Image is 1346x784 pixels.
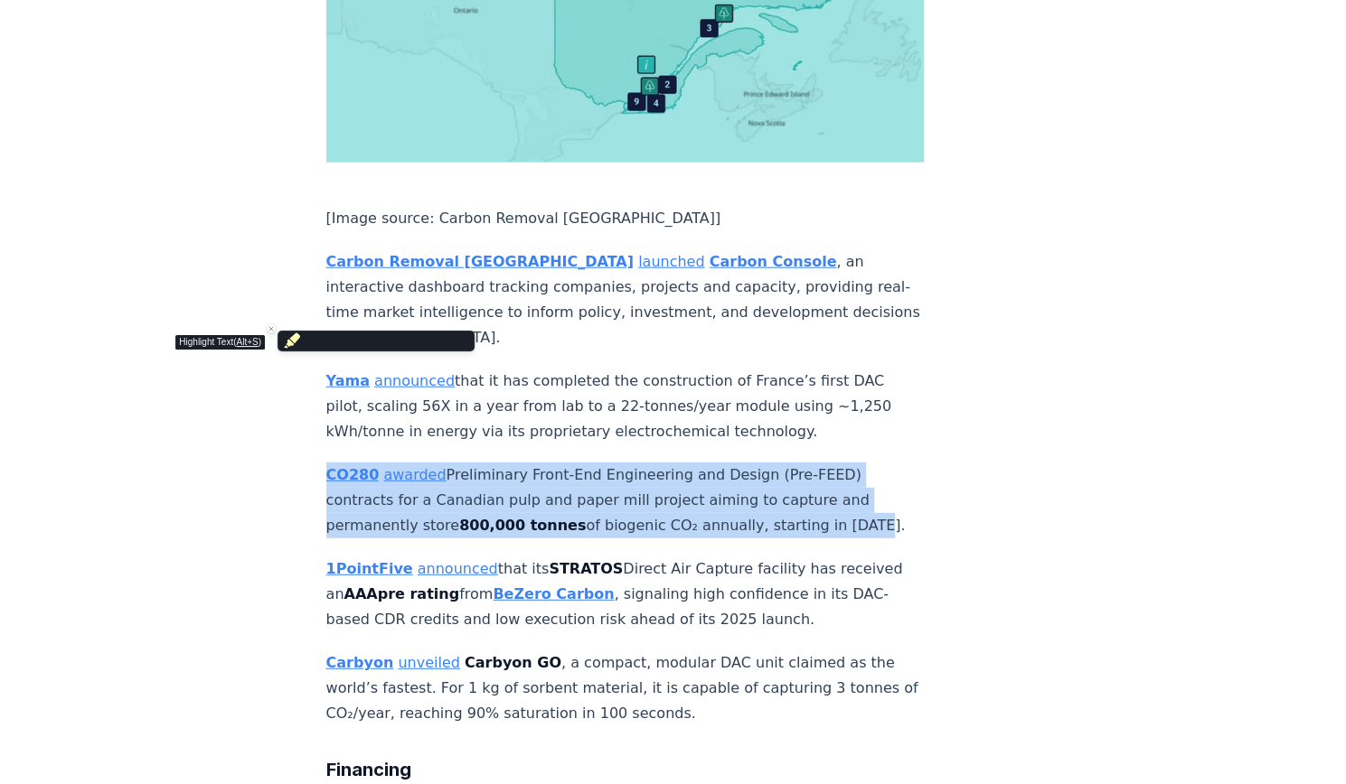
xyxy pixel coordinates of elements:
[549,560,623,577] strong: STRATOS
[326,206,925,231] p: [Image source: Carbon Removal [GEOGRAPHIC_DATA]]
[344,585,459,602] strong: AAApre rating
[326,372,370,389] a: Yama
[710,253,837,270] a: Carbon Console
[493,585,614,602] a: BeZero Carbon
[326,253,634,270] a: Carbon Removal [GEOGRAPHIC_DATA]
[326,654,394,671] a: Carbyon
[465,654,561,671] strong: Carbyon GO
[326,462,925,538] p: Preliminary Front-End Engineering and Design (Pre-FEED) contracts for a Canadian pulp and paper m...
[326,560,413,577] a: 1PointFive
[418,560,498,577] a: announced
[638,253,704,270] a: launched
[326,759,411,780] strong: Financing
[326,466,380,483] a: CO280
[383,466,446,483] a: awarded
[459,517,586,534] strong: 800,000 tonnes
[326,556,925,632] p: that its Direct Air Capture facility has received an from , signaling high confidence in its DAC-...
[398,654,459,671] a: unveiled
[326,249,925,350] p: , an interactive dashboard tracking companies, projects and capacity, providing real-time market ...
[326,650,925,726] p: , a compact, modular DAC unit claimed as the world’s fastest. For 1 kg of sorbent material, it is...
[374,372,455,389] a: announced
[326,369,925,444] p: that it has completed the construction of France’s first DAC pilot, scaling 56X in a year from la...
